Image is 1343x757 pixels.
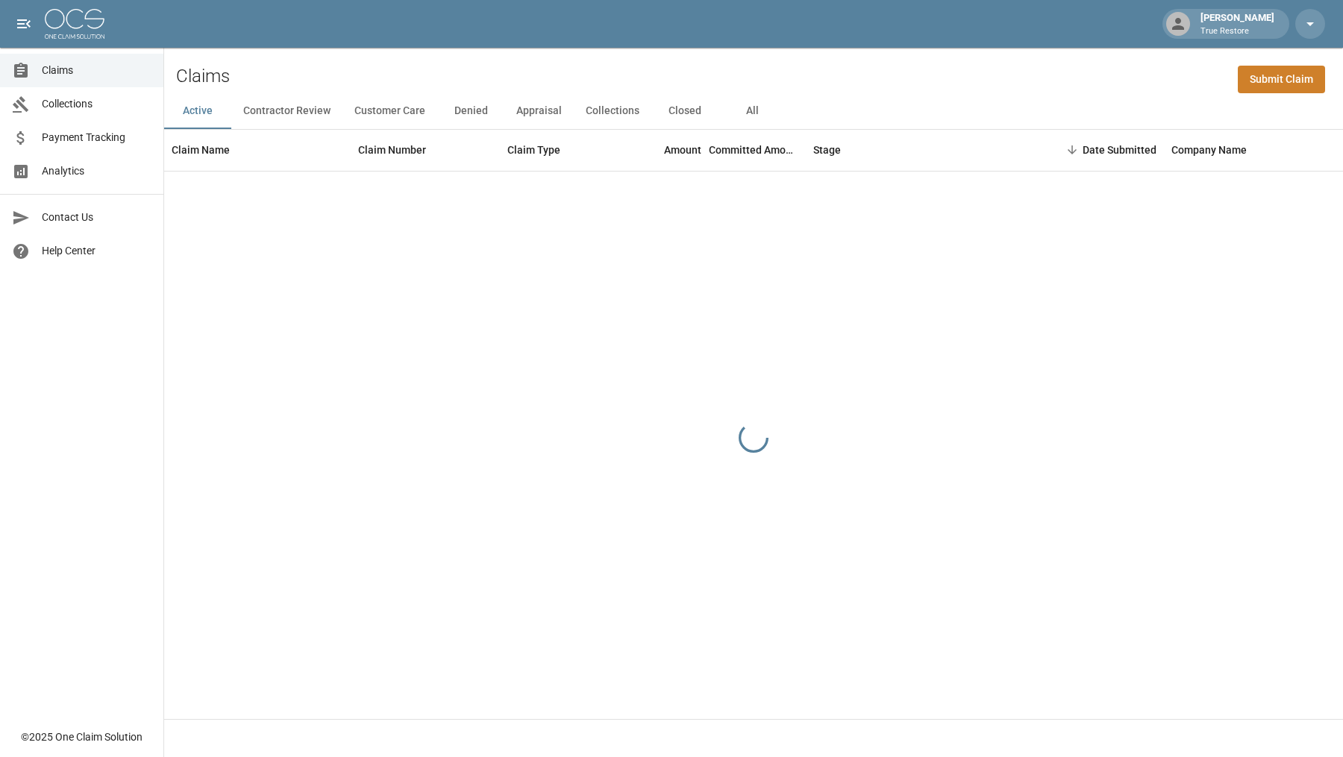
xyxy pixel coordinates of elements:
[1171,129,1247,171] div: Company Name
[437,93,504,129] button: Denied
[813,129,841,171] div: Stage
[21,729,143,744] div: © 2025 One Claim Solution
[231,93,342,129] button: Contractor Review
[164,93,1343,129] div: dynamic tabs
[42,210,151,225] span: Contact Us
[342,93,437,129] button: Customer Care
[574,93,651,129] button: Collections
[164,129,351,171] div: Claim Name
[358,129,426,171] div: Claim Number
[42,163,151,179] span: Analytics
[1083,129,1156,171] div: Date Submitted
[651,93,719,129] button: Closed
[1030,129,1164,171] div: Date Submitted
[42,243,151,259] span: Help Center
[500,129,612,171] div: Claim Type
[176,66,230,87] h2: Claims
[612,129,709,171] div: Amount
[806,129,1030,171] div: Stage
[709,129,798,171] div: Committed Amount
[664,129,701,171] div: Amount
[172,129,230,171] div: Claim Name
[1200,25,1274,38] p: True Restore
[42,63,151,78] span: Claims
[42,130,151,145] span: Payment Tracking
[45,9,104,39] img: ocs-logo-white-transparent.png
[1238,66,1325,93] a: Submit Claim
[507,129,560,171] div: Claim Type
[164,93,231,129] button: Active
[1062,139,1083,160] button: Sort
[719,93,786,129] button: All
[709,129,806,171] div: Committed Amount
[1195,10,1280,37] div: [PERSON_NAME]
[9,9,39,39] button: open drawer
[504,93,574,129] button: Appraisal
[351,129,500,171] div: Claim Number
[42,96,151,112] span: Collections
